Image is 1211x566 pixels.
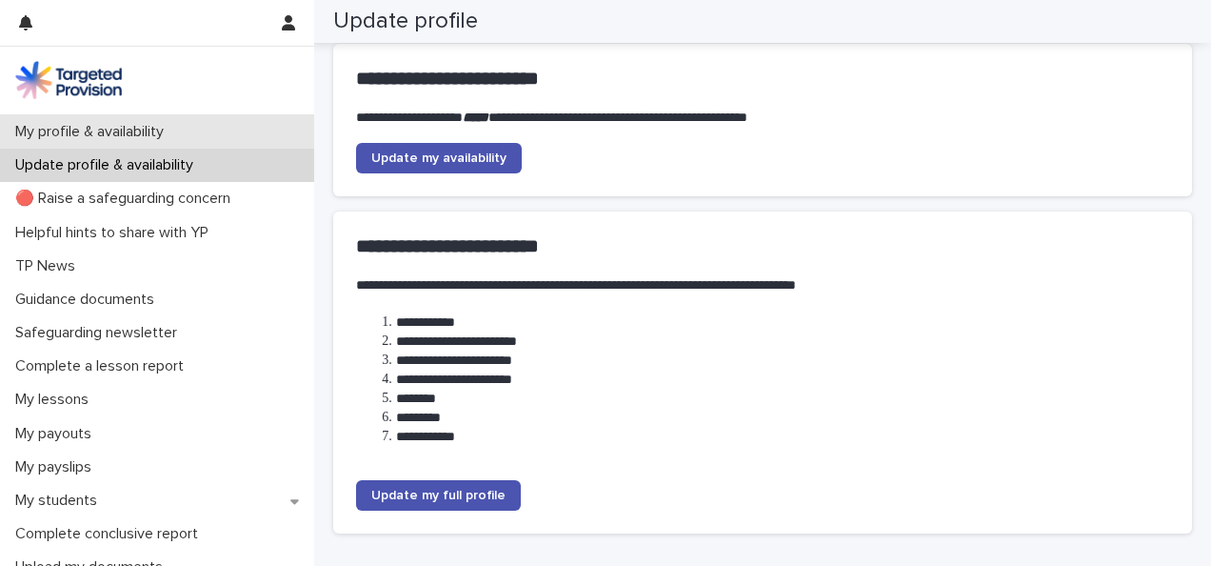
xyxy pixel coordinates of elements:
p: TP News [8,257,90,275]
p: 🔴 Raise a safeguarding concern [8,190,246,208]
p: My payouts [8,425,107,443]
p: My students [8,492,112,510]
p: My profile & availability [8,123,179,141]
p: My lessons [8,391,104,409]
span: Update my availability [371,152,506,165]
p: Guidance documents [8,291,169,309]
img: M5nRWzHhSzIhMunXDL62 [15,61,122,99]
a: Update my full profile [356,480,521,511]
h2: Update profile [333,8,478,35]
p: Complete conclusive report [8,525,213,543]
a: Update my availability [356,143,522,173]
p: Complete a lesson report [8,357,199,375]
p: Update profile & availability [8,156,208,174]
p: Helpful hints to share with YP [8,224,224,242]
span: Update my full profile [371,489,506,502]
p: Safeguarding newsletter [8,324,192,342]
p: My payslips [8,458,107,476]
